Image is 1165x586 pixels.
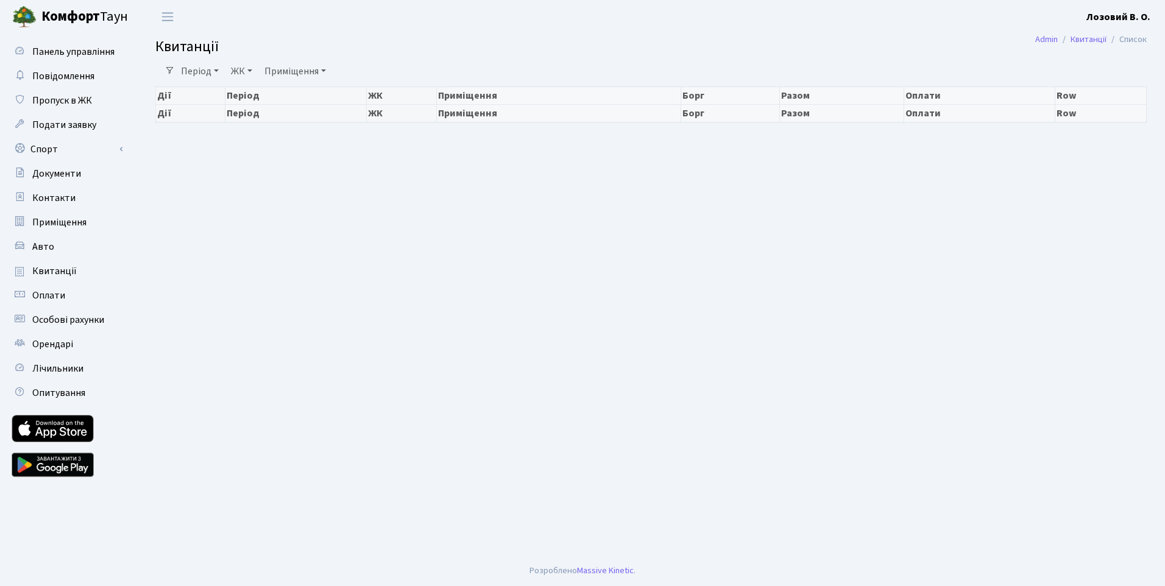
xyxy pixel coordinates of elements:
[681,104,779,122] th: Борг
[155,36,219,57] span: Квитанції
[12,5,37,29] img: logo.png
[6,161,128,186] a: Документи
[6,356,128,381] a: Лічильники
[226,61,257,82] a: ЖК
[1017,27,1165,52] nav: breadcrumb
[779,86,904,104] th: Разом
[32,313,104,327] span: Особові рахунки
[6,88,128,113] a: Пропуск в ЖК
[1107,33,1147,46] li: Список
[156,86,225,104] th: Дії
[32,167,81,180] span: Документи
[6,381,128,405] a: Опитування
[32,118,96,132] span: Подати заявку
[1071,33,1107,46] a: Квитанції
[6,40,128,64] a: Панель управління
[904,104,1055,122] th: Оплати
[6,64,128,88] a: Повідомлення
[32,289,65,302] span: Оплати
[32,337,73,351] span: Орендарі
[681,86,779,104] th: Борг
[436,86,681,104] th: Приміщення
[6,308,128,332] a: Особові рахунки
[6,332,128,356] a: Орендарі
[32,216,87,229] span: Приміщення
[6,235,128,259] a: Авто
[32,386,85,400] span: Опитування
[529,564,636,577] div: Розроблено .
[225,104,367,122] th: Період
[1055,104,1147,122] th: Row
[6,210,128,235] a: Приміщення
[6,113,128,137] a: Подати заявку
[1086,10,1150,24] a: Лозовий В. О.
[6,186,128,210] a: Контакти
[41,7,128,27] span: Таун
[225,86,367,104] th: Період
[32,240,54,253] span: Авто
[779,104,904,122] th: Разом
[32,362,83,375] span: Лічильники
[176,61,224,82] a: Період
[32,94,92,107] span: Пропуск в ЖК
[6,137,128,161] a: Спорт
[156,104,225,122] th: Дії
[6,283,128,308] a: Оплати
[436,104,681,122] th: Приміщення
[32,191,76,205] span: Контакти
[577,564,634,577] a: Massive Kinetic
[6,259,128,283] a: Квитанції
[367,86,436,104] th: ЖК
[41,7,100,26] b: Комфорт
[1035,33,1058,46] a: Admin
[260,61,331,82] a: Приміщення
[367,104,436,122] th: ЖК
[32,45,115,58] span: Панель управління
[32,69,94,83] span: Повідомлення
[904,86,1055,104] th: Оплати
[152,7,183,27] button: Переключити навігацію
[32,264,77,278] span: Квитанції
[1055,86,1147,104] th: Row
